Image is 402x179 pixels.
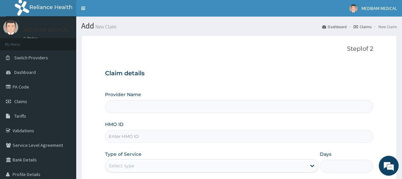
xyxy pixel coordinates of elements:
p: MEDIBAM MEDICAL [23,27,70,33]
small: New Claim [94,24,116,29]
a: Dashboard [322,24,347,30]
div: Select type [109,162,134,169]
span: Claims [14,98,27,104]
label: Days [320,151,331,157]
label: Type of Service [105,151,142,157]
li: New Claim [372,24,397,30]
img: User Image [3,20,18,35]
a: Claims [354,24,372,30]
span: MEDIBAM MEDICAL [362,5,397,11]
h3: Claim details [105,70,373,77]
span: Tariffs [14,113,26,119]
p: Step 1 of 2 [105,45,373,53]
label: HMO ID [105,121,124,128]
input: Enter HMO ID [105,130,373,143]
img: User Image [349,4,358,13]
a: Online [23,36,39,41]
label: Provider Name [105,91,141,98]
span: Dashboard [14,69,36,75]
h1: Add [81,22,397,30]
span: Switch Providers [14,55,48,61]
